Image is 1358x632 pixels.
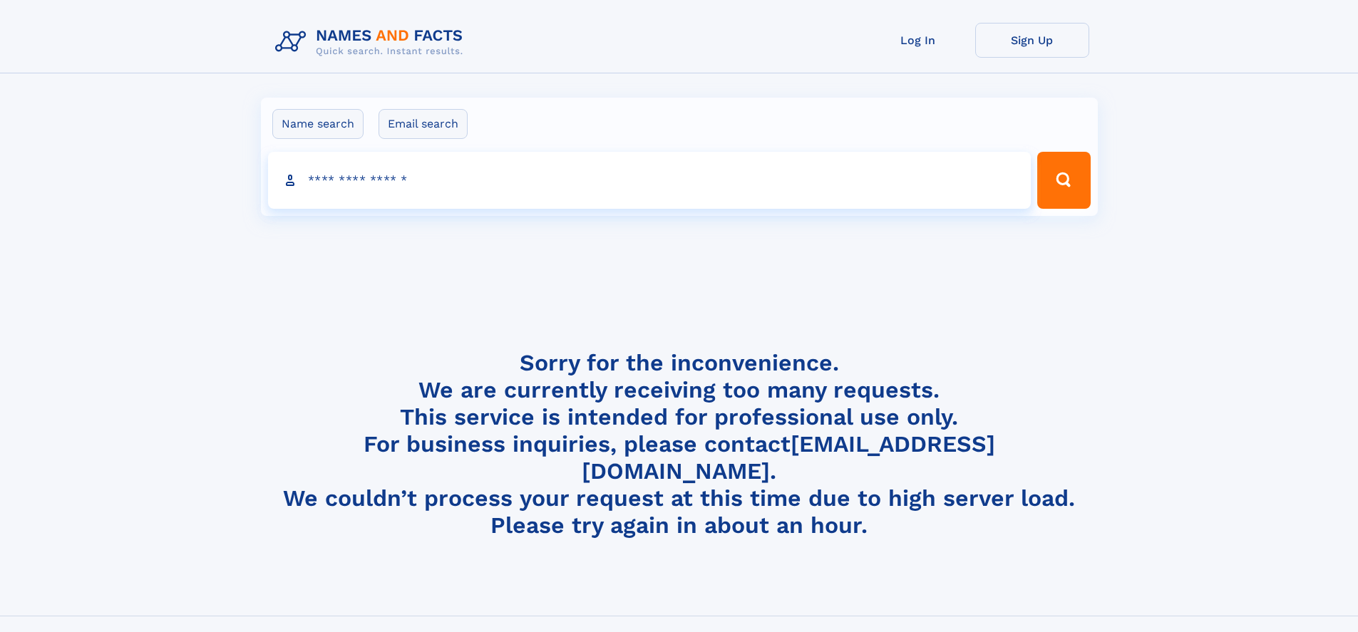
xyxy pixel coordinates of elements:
[272,109,364,139] label: Name search
[269,349,1089,539] h4: Sorry for the inconvenience. We are currently receiving too many requests. This service is intend...
[379,109,468,139] label: Email search
[975,23,1089,58] a: Sign Up
[268,152,1032,209] input: search input
[269,23,475,61] img: Logo Names and Facts
[861,23,975,58] a: Log In
[1037,152,1090,209] button: Search Button
[582,430,995,485] a: [EMAIL_ADDRESS][DOMAIN_NAME]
